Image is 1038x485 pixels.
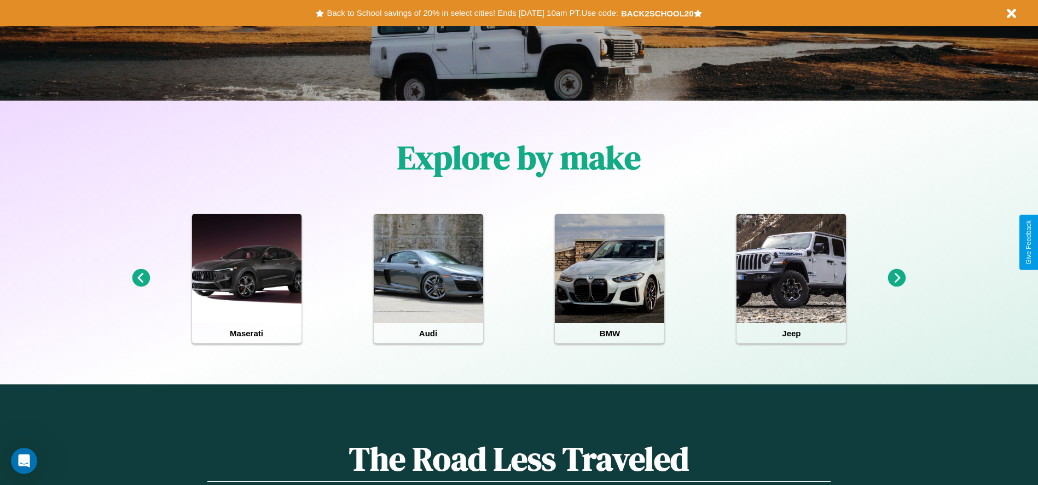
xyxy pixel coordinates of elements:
div: Give Feedback [1025,220,1033,265]
button: Back to School savings of 20% in select cities! Ends [DATE] 10am PT.Use code: [324,5,621,21]
h1: Explore by make [397,135,641,180]
h4: BMW [555,323,664,343]
b: BACK2SCHOOL20 [621,9,694,18]
h1: The Road Less Traveled [207,436,830,482]
iframe: Intercom live chat [11,448,37,474]
h4: Jeep [737,323,846,343]
h4: Audi [374,323,483,343]
h4: Maserati [192,323,301,343]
